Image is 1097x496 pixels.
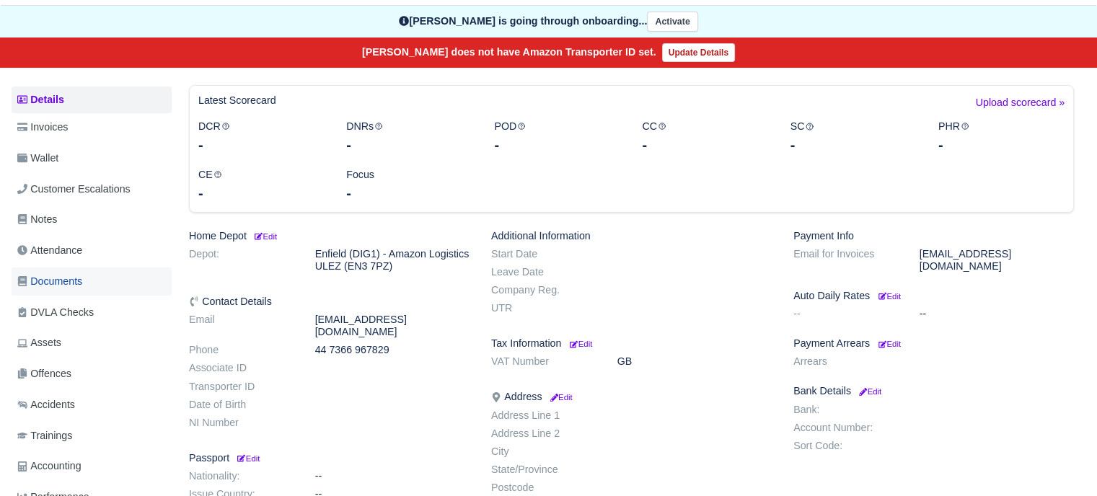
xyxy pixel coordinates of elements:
[12,267,172,296] a: Documents
[12,113,172,141] a: Invoices
[178,314,304,338] dt: Email
[480,355,607,368] dt: VAT Number
[12,360,172,388] a: Offences
[780,118,928,155] div: SC
[335,118,483,155] div: DNRs
[17,304,94,321] span: DVLA Checks
[876,337,901,349] a: Edit
[783,248,909,273] dt: Email for Invoices
[662,43,735,62] a: Update Details
[17,150,58,167] span: Wallet
[491,391,772,403] h6: Address
[198,183,325,203] div: -
[567,337,592,349] a: Edit
[304,314,480,338] dd: [EMAIL_ADDRESS][DOMAIN_NAME]
[198,94,276,107] h6: Latest Scorecard
[928,118,1075,155] div: PHR
[878,292,901,301] small: Edit
[12,144,172,172] a: Wallet
[909,248,1085,273] dd: [EMAIL_ADDRESS][DOMAIN_NAME]
[17,458,81,474] span: Accounting
[346,135,472,155] div: -
[631,118,779,155] div: CC
[783,355,909,368] dt: Arrears
[235,454,260,463] small: Edit
[878,340,901,348] small: Edit
[480,464,607,476] dt: State/Province
[491,230,772,242] h6: Additional Information
[491,337,772,350] h6: Tax Information
[494,135,620,155] div: -
[189,230,470,242] h6: Home Depot
[976,94,1065,118] a: Upload scorecard »
[12,422,172,450] a: Trainings
[12,205,172,234] a: Notes
[783,422,909,434] dt: Account Number:
[793,337,1074,350] h6: Payment Arrears
[480,266,607,278] dt: Leave Date
[12,452,172,480] a: Accounting
[547,393,572,402] small: Edit
[17,335,61,351] span: Assets
[178,248,304,273] dt: Depot:
[857,387,881,396] small: Edit
[480,284,607,296] dt: Company Reg.
[178,470,304,482] dt: Nationality:
[188,167,335,203] div: CE
[783,404,909,416] dt: Bank:
[783,440,909,452] dt: Sort Code:
[17,428,72,444] span: Trainings
[17,397,75,413] span: Accidents
[235,452,260,464] a: Edit
[252,232,277,241] small: Edit
[17,119,68,136] span: Invoices
[304,470,480,482] dd: --
[480,409,607,422] dt: Address Line 1
[607,355,783,368] dd: GB
[17,181,131,198] span: Customer Escalations
[783,308,909,320] dt: --
[480,248,607,260] dt: Start Date
[189,452,470,464] h6: Passport
[547,391,572,402] a: Edit
[12,329,172,357] a: Assets
[12,391,172,419] a: Accidents
[252,230,277,242] a: Edit
[17,366,71,382] span: Offences
[480,428,607,440] dt: Address Line 2
[17,211,57,228] span: Notes
[1025,427,1097,496] iframe: Chat Widget
[483,118,631,155] div: POD
[642,135,768,155] div: -
[189,296,470,308] h6: Contact Details
[17,273,82,290] span: Documents
[17,242,82,259] span: Attendance
[480,446,607,458] dt: City
[335,167,483,203] div: Focus
[178,362,304,374] dt: Associate ID
[304,248,480,273] dd: Enfield (DIG1) - Amazon Logistics ULEZ (EN3 7PZ)
[480,302,607,314] dt: UTR
[480,482,607,494] dt: Postcode
[178,417,304,429] dt: NI Number
[938,135,1065,155] div: -
[793,230,1074,242] h6: Payment Info
[178,344,304,356] dt: Phone
[876,290,901,301] a: Edit
[790,135,917,155] div: -
[647,12,697,32] button: Activate
[12,175,172,203] a: Customer Escalations
[12,236,172,265] a: Attendance
[857,385,881,397] a: Edit
[178,399,304,411] dt: Date of Birth
[188,118,335,155] div: DCR
[346,183,472,203] div: -
[178,381,304,393] dt: Transporter ID
[793,385,1074,397] h6: Bank Details
[909,308,1085,320] dd: --
[793,290,1074,302] h6: Auto Daily Rates
[198,135,325,155] div: -
[12,298,172,327] a: DVLA Checks
[570,340,592,348] small: Edit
